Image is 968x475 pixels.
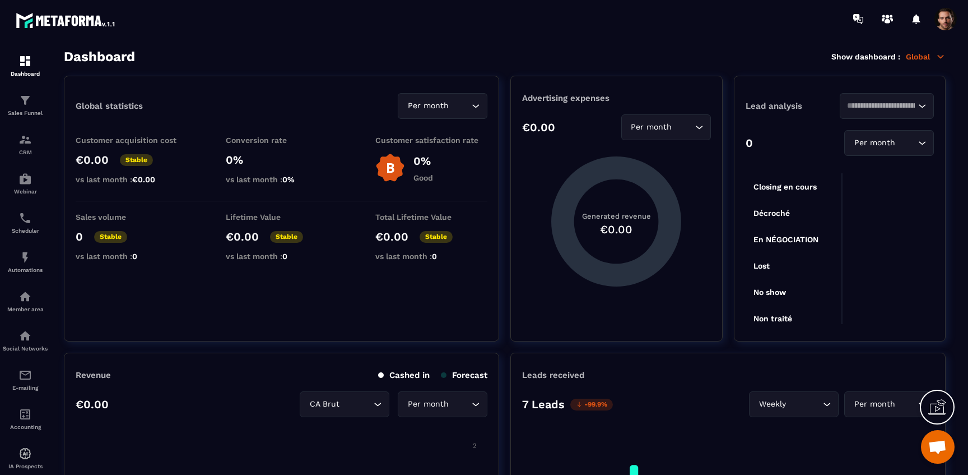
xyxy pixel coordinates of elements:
span: Weekly [756,398,788,411]
img: social-network [18,329,32,343]
p: €0.00 [375,230,408,243]
p: 7 Leads [522,398,565,411]
p: Total Lifetime Value [375,213,487,222]
img: email [18,368,32,382]
p: Forecast [441,370,487,380]
div: Search for option [621,114,711,140]
a: automationsautomationsMember area [3,282,48,321]
p: vs last month : [226,252,338,261]
p: CRM [3,149,48,155]
p: Global statistics [76,101,143,111]
p: Scheduler [3,228,48,234]
p: Automations [3,267,48,273]
tspan: No show [753,288,787,297]
p: Social Networks [3,345,48,352]
img: logo [16,10,117,30]
p: €0.00 [76,398,109,411]
tspan: 2 [473,442,476,449]
span: €0.00 [132,175,155,184]
tspan: Décroché [753,209,790,218]
span: 0% [282,175,295,184]
p: Global [906,52,946,62]
p: €0.00 [76,153,109,167]
p: 0% [226,153,338,167]
span: CA Brut [307,398,342,411]
input: Search for option [897,137,915,149]
p: vs last month : [76,252,188,261]
p: E-mailing [3,385,48,391]
a: formationformationDashboard [3,46,48,85]
a: automationsautomationsWebinar [3,164,48,203]
input: Search for option [451,398,469,411]
input: Search for option [847,100,915,112]
p: Good [413,173,433,182]
div: Search for option [749,391,839,417]
p: Member area [3,306,48,312]
p: €0.00 [522,121,555,134]
input: Search for option [674,121,692,133]
p: Stable [94,231,127,243]
tspan: Closing en cours [753,182,817,192]
p: Customer satisfaction rate [375,136,487,145]
p: Stable [120,154,153,166]
div: Search for option [840,93,934,119]
p: vs last month : [226,175,338,184]
span: Per month [629,121,674,133]
p: 0 [746,136,753,150]
img: formation [18,133,32,146]
p: Stable [270,231,303,243]
p: vs last month : [375,252,487,261]
span: 0 [132,252,137,261]
input: Search for option [788,398,820,411]
p: Lifetime Value [226,213,338,222]
span: 0 [432,252,437,261]
a: schedulerschedulerScheduler [3,203,48,242]
a: formationformationSales Funnel [3,85,48,124]
p: Sales volume [76,213,188,222]
p: Lead analysis [746,101,840,111]
div: Search for option [300,391,389,417]
p: Cashed in [378,370,430,380]
img: automations [18,172,32,186]
img: b-badge-o.b3b20ee6.svg [375,153,405,183]
p: €0.00 [226,230,259,243]
tspan: Non traité [753,314,792,323]
p: Advertising expenses [522,93,710,103]
input: Search for option [897,398,915,411]
p: vs last month : [76,175,188,184]
tspan: En NÉGOCIATION [753,235,818,244]
h3: Dashboard [64,49,135,64]
img: automations [18,251,32,264]
p: Revenue [76,370,111,380]
span: Per month [851,137,897,149]
p: Accounting [3,424,48,430]
img: automations [18,447,32,460]
span: Per month [405,398,451,411]
p: Customer acquisition cost [76,136,188,145]
img: formation [18,54,32,68]
p: 0% [413,154,433,168]
a: social-networksocial-networkSocial Networks [3,321,48,360]
tspan: Lost [753,261,770,270]
div: Search for option [844,130,934,156]
div: Search for option [844,391,934,417]
a: automationsautomationsAutomations [3,242,48,282]
img: automations [18,290,32,303]
p: Leads received [522,370,584,380]
p: Webinar [3,188,48,195]
div: Search for option [398,391,487,417]
p: Show dashboard : [831,52,900,61]
a: formationformationCRM [3,124,48,164]
div: Search for option [398,93,487,119]
img: formation [18,94,32,107]
p: 0 [76,230,83,243]
a: accountantaccountantAccounting [3,399,48,439]
p: Stable [420,231,453,243]
input: Search for option [342,398,371,411]
input: Search for option [451,100,469,112]
p: Conversion rate [226,136,338,145]
a: Mở cuộc trò chuyện [921,430,955,464]
img: accountant [18,408,32,421]
img: scheduler [18,211,32,225]
p: -99.9% [570,399,613,411]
